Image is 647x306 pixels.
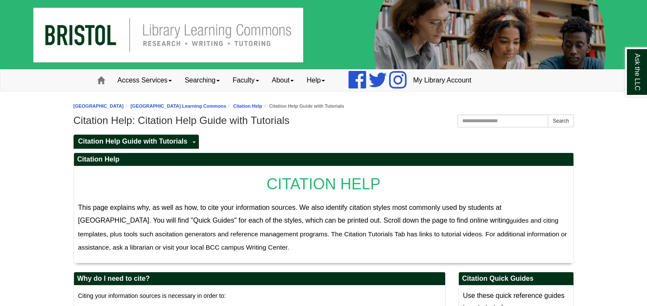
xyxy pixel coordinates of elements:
[111,70,178,91] a: Access Services
[74,102,574,110] nav: breadcrumb
[78,292,226,299] span: Citing your information sources is necessary in order to:
[262,102,344,110] li: Citation Help Guide with Tutorials
[130,103,226,109] a: [GEOGRAPHIC_DATA] Learning Commons
[78,138,188,145] span: Citation Help Guide with Tutorials
[78,204,513,224] span: This page explains why, as well as how, to cite your information sources. We also identify citati...
[74,153,573,166] h2: Citation Help
[266,70,301,91] a: About
[74,135,190,149] a: Citation Help Guide with Tutorials
[459,272,573,285] h2: Citation Quick Guides
[74,272,445,285] h2: Why do I need to cite?
[226,70,266,91] a: Faculty
[78,230,567,251] span: citation generators and reference management programs. The Citation Tutorials Tab has links to tu...
[74,134,574,148] div: Guide Pages
[74,115,574,127] h1: Citation Help: Citation Help Guide with Tutorials
[233,103,262,109] a: Citation Help
[510,218,513,224] span: g
[266,175,381,193] span: CITATION HELP
[178,70,226,91] a: Searching
[74,103,124,109] a: [GEOGRAPHIC_DATA]
[548,115,573,127] button: Search
[300,70,331,91] a: Help
[407,70,478,91] a: My Library Account
[78,217,558,238] span: uides and citing templates, plus tools such as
